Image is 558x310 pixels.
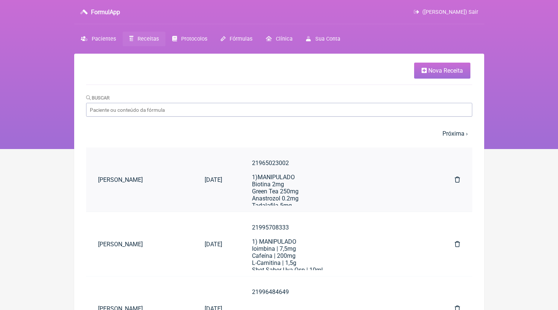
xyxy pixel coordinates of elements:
a: 219650230021)MANIPULADOBiotina 2mgGreen Tea 250mgAnastrozol 0.2mgTadalafila 5mgDutasterida 0,5mgT... [240,154,437,206]
a: 219957083331) MANIPULADOIoimbina | 7,5mgCafeína | 200mgL-Carnitina | 1,5gShot Sabor Uva Qsp | 10m... [240,218,437,270]
span: Pacientes [92,36,116,42]
a: [DATE] [193,235,234,254]
a: Nova Receita [414,63,470,79]
a: Protocolos [165,32,214,46]
a: Pacientes [74,32,123,46]
a: Fórmulas [214,32,259,46]
span: Receitas [138,36,159,42]
h3: FormulApp [91,9,120,16]
a: [DATE] [193,170,234,189]
input: Paciente ou conteúdo da fórmula [86,103,472,117]
span: Protocolos [181,36,207,42]
span: ([PERSON_NAME]) Sair [422,9,478,15]
a: Clínica [259,32,299,46]
a: [PERSON_NAME] [86,170,193,189]
a: [PERSON_NAME] [86,235,193,254]
span: Fórmulas [230,36,252,42]
span: Clínica [276,36,293,42]
span: Nova Receita [428,67,463,74]
a: Sua Conta [299,32,347,46]
a: Próxima › [442,130,468,137]
a: Receitas [123,32,165,46]
span: Sua Conta [315,36,340,42]
nav: pager [86,126,472,142]
a: ([PERSON_NAME]) Sair [414,9,478,15]
label: Buscar [86,95,110,101]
